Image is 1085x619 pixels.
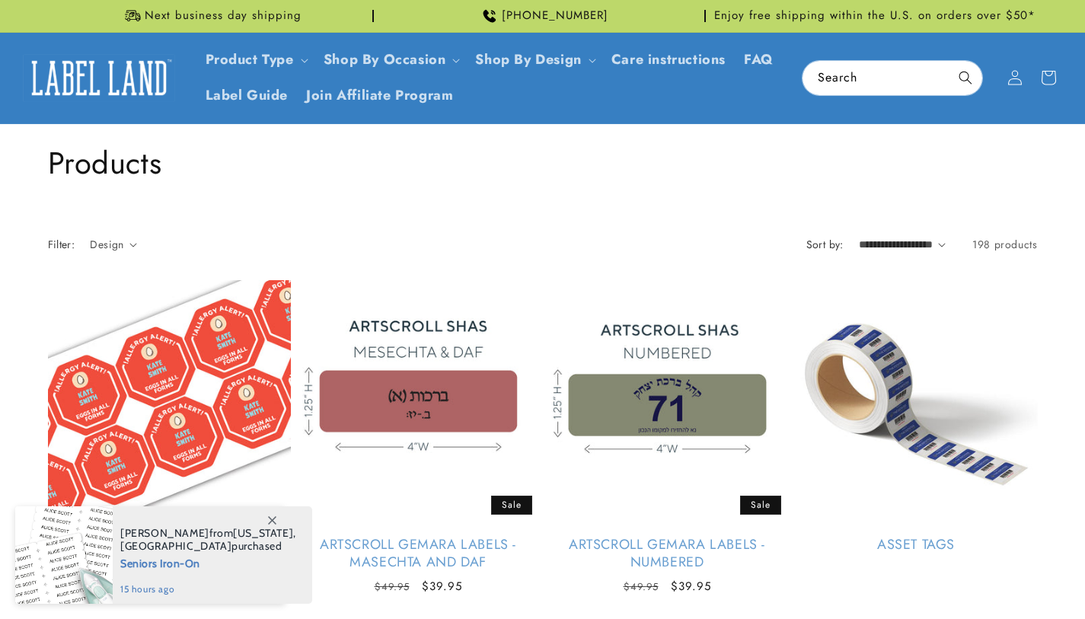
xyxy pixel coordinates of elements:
[795,536,1038,554] a: Asset Tags
[466,42,602,78] summary: Shop By Design
[806,237,844,252] label: Sort by:
[949,61,982,94] button: Search
[120,582,296,596] span: 15 hours ago
[306,87,453,104] span: Join Affiliate Program
[120,553,296,572] span: Seniors Iron-On
[90,237,137,253] summary: Design (0 selected)
[196,78,298,113] a: Label Guide
[206,49,294,69] a: Product Type
[714,8,1036,24] span: Enjoy free shipping within the U.S. on orders over $50*
[602,42,735,78] a: Care instructions
[324,51,446,69] span: Shop By Occasion
[18,49,181,107] a: Label Land
[611,51,726,69] span: Care instructions
[120,527,296,553] span: from , purchased
[297,536,540,572] a: Artscroll Gemara Labels - Masechta and Daf
[90,237,123,252] span: Design
[744,51,774,69] span: FAQ
[735,42,783,78] a: FAQ
[145,8,302,24] span: Next business day shipping
[206,87,289,104] span: Label Guide
[23,54,175,101] img: Label Land
[546,536,789,572] a: Artscroll Gemara Labels - Numbered
[233,526,293,540] span: [US_STATE]
[120,526,209,540] span: [PERSON_NAME]
[297,78,462,113] a: Join Affiliate Program
[475,49,581,69] a: Shop By Design
[972,237,1037,252] span: 198 products
[48,143,1038,183] h1: Products
[120,539,231,553] span: [GEOGRAPHIC_DATA]
[502,8,608,24] span: [PHONE_NUMBER]
[196,42,314,78] summary: Product Type
[314,42,467,78] summary: Shop By Occasion
[48,237,75,253] h2: Filter:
